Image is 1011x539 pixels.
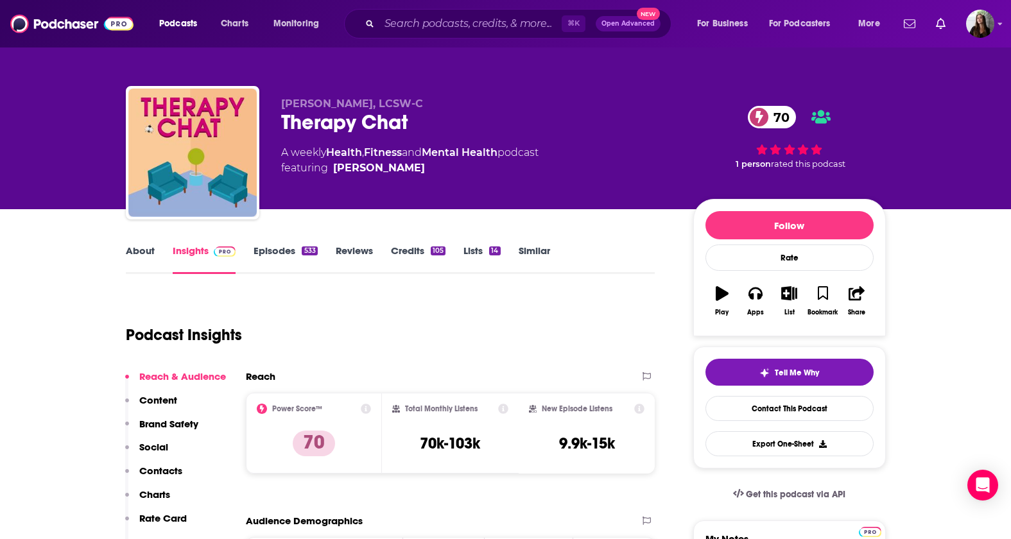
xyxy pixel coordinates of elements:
[966,10,994,38] img: User Profile
[125,441,168,465] button: Social
[966,10,994,38] span: Logged in as bnmartinn
[705,211,874,239] button: Follow
[273,15,319,33] span: Monitoring
[139,488,170,501] p: Charts
[431,246,445,255] div: 105
[139,418,198,430] p: Brand Safety
[806,278,840,324] button: Bookmark
[489,246,500,255] div: 14
[221,15,248,33] span: Charts
[542,404,612,413] h2: New Episode Listens
[859,525,881,537] a: Pro website
[775,368,819,378] span: Tell Me Why
[214,246,236,257] img: Podchaser Pro
[746,489,845,500] span: Get this podcast via API
[420,434,480,453] h3: 70k-103k
[293,431,335,456] p: 70
[519,244,550,274] a: Similar
[858,15,880,33] span: More
[784,309,795,316] div: List
[281,98,423,110] span: [PERSON_NAME], LCSW-C
[739,278,772,324] button: Apps
[769,15,831,33] span: For Podcasters
[125,370,226,394] button: Reach & Audience
[126,325,242,345] h1: Podcast Insights
[463,244,500,274] a: Lists14
[139,465,182,477] p: Contacts
[302,246,317,255] div: 533
[139,441,168,453] p: Social
[688,13,764,34] button: open menu
[125,488,170,512] button: Charts
[966,10,994,38] button: Show profile menu
[126,244,155,274] a: About
[246,515,363,527] h2: Audience Demographics
[281,145,539,176] div: A weekly podcast
[422,146,497,158] a: Mental Health
[128,89,257,217] img: Therapy Chat
[402,146,422,158] span: and
[848,309,865,316] div: Share
[736,159,771,169] span: 1 person
[637,8,660,20] span: New
[899,13,920,35] a: Show notifications dropdown
[159,15,197,33] span: Podcasts
[715,309,729,316] div: Play
[379,13,562,34] input: Search podcasts, credits, & more...
[559,434,615,453] h3: 9.9k-15k
[139,370,226,382] p: Reach & Audience
[10,12,134,36] img: Podchaser - Follow, Share and Rate Podcasts
[364,146,402,158] a: Fitness
[849,13,896,34] button: open menu
[326,146,362,158] a: Health
[705,278,739,324] button: Play
[139,512,187,524] p: Rate Card
[150,13,214,34] button: open menu
[771,159,845,169] span: rated this podcast
[931,13,951,35] a: Show notifications dropdown
[697,15,748,33] span: For Business
[705,244,874,271] div: Rate
[254,244,317,274] a: Episodes533
[967,470,998,501] div: Open Intercom Messenger
[705,396,874,421] a: Contact This Podcast
[748,106,796,128] a: 70
[391,244,445,274] a: Credits105
[562,15,585,32] span: ⌘ K
[356,9,684,38] div: Search podcasts, credits, & more...
[272,404,322,413] h2: Power Score™
[705,359,874,386] button: tell me why sparkleTell Me Why
[705,431,874,456] button: Export One-Sheet
[173,244,236,274] a: InsightsPodchaser Pro
[723,479,856,510] a: Get this podcast via API
[125,394,177,418] button: Content
[336,244,373,274] a: Reviews
[125,465,182,488] button: Contacts
[264,13,336,34] button: open menu
[761,106,796,128] span: 70
[761,13,849,34] button: open menu
[772,278,806,324] button: List
[362,146,364,158] span: ,
[246,370,275,382] h2: Reach
[759,368,770,378] img: tell me why sparkle
[808,309,838,316] div: Bookmark
[212,13,256,34] a: Charts
[840,278,873,324] button: Share
[333,160,425,176] div: [PERSON_NAME]
[747,309,764,316] div: Apps
[405,404,478,413] h2: Total Monthly Listens
[693,98,886,177] div: 70 1 personrated this podcast
[125,418,198,441] button: Brand Safety
[281,160,539,176] span: featuring
[601,21,655,27] span: Open Advanced
[125,512,187,536] button: Rate Card
[859,527,881,537] img: Podchaser Pro
[596,16,661,31] button: Open AdvancedNew
[139,394,177,406] p: Content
